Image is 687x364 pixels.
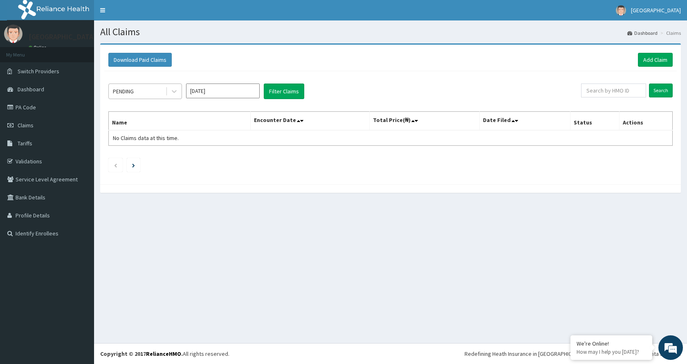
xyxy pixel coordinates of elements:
div: PENDING [113,87,134,95]
a: RelianceHMO [146,350,181,357]
span: [GEOGRAPHIC_DATA] [631,7,681,14]
span: Dashboard [18,86,44,93]
p: [GEOGRAPHIC_DATA] [29,33,96,41]
img: User Image [616,5,626,16]
input: Search [649,84,673,97]
a: Add Claim [638,53,673,67]
span: No Claims data at this time. [113,134,179,142]
a: Online [29,45,48,50]
button: Download Paid Claims [108,53,172,67]
th: Encounter Date [251,112,369,131]
th: Name [109,112,251,131]
th: Date Filed [479,112,570,131]
img: User Image [4,25,22,43]
input: Select Month and Year [186,84,260,98]
button: Filter Claims [264,84,304,99]
span: Claims [18,122,34,129]
li: Claims [658,29,681,36]
th: Status [570,112,620,131]
span: Switch Providers [18,68,59,75]
span: Tariffs [18,140,32,147]
div: We're Online! [577,340,646,347]
input: Search by HMO ID [581,84,646,97]
a: Previous page [114,161,117,169]
a: Dashboard [627,29,658,36]
div: Redefining Heath Insurance in [GEOGRAPHIC_DATA] using Telemedicine and Data Science! [465,350,681,358]
a: Next page [132,161,135,169]
strong: Copyright © 2017 . [100,350,183,357]
th: Actions [620,112,673,131]
th: Total Price(₦) [369,112,479,131]
h1: All Claims [100,27,681,37]
footer: All rights reserved. [94,343,687,364]
p: How may I help you today? [577,348,646,355]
